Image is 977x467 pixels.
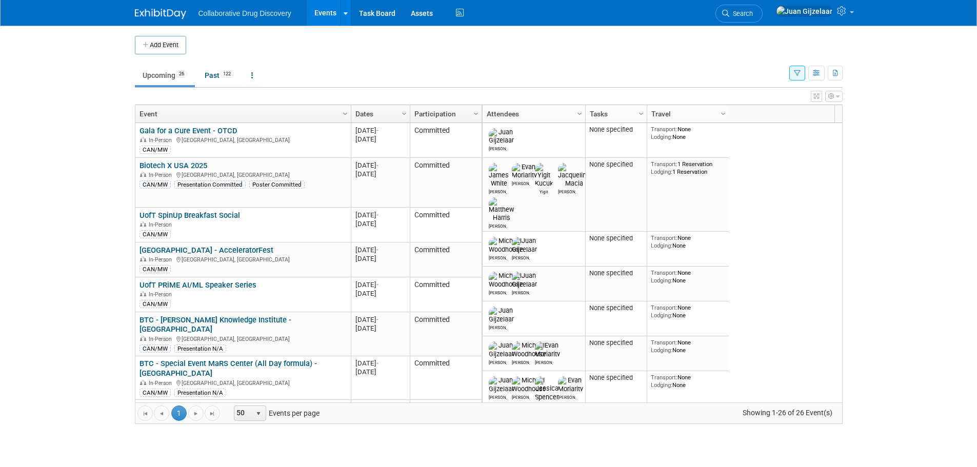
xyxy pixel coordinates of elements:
[489,254,507,260] div: Michael Woodhouse
[355,135,405,144] div: [DATE]
[174,389,226,397] div: Presentation N/A
[410,158,482,208] td: Committed
[489,237,523,253] img: Michael Woodhouse
[376,359,378,367] span: -
[729,10,753,17] span: Search
[651,269,725,284] div: None None
[589,269,643,277] div: None specified
[341,110,349,118] span: Column Settings
[140,221,146,227] img: In-Person Event
[376,281,378,289] span: -
[590,105,640,123] a: Tasks
[512,376,546,393] img: Michael Woodhouse
[651,277,672,284] span: Lodging:
[512,237,537,253] img: Juan Gijzelaar
[651,242,672,249] span: Lodging:
[139,389,171,397] div: CAN/MW
[651,133,672,140] span: Lodging:
[637,110,645,118] span: Column Settings
[197,66,242,85] a: Past122
[535,163,553,188] img: Yigit Kucuk
[535,376,559,401] img: Jessica Spencer
[512,358,530,365] div: Michael Woodhouse
[489,358,507,365] div: Juan Gijzelaar
[651,347,672,354] span: Lodging:
[589,160,643,169] div: None specified
[140,336,146,341] img: In-Person Event
[234,406,252,420] span: 50
[139,211,240,220] a: UofT SpinUp Breakfast Social
[139,105,344,123] a: Event
[355,359,405,368] div: [DATE]
[139,230,171,238] div: CAN/MW
[535,341,560,358] img: Evan Moriarity
[154,405,169,421] a: Go to the previous page
[410,356,482,400] td: Committed
[489,222,507,229] div: Matthew Harris
[489,393,507,400] div: Juan Gijzelaar
[489,323,507,330] div: Juan Gijzelaar
[414,105,475,123] a: Participation
[398,105,410,120] a: Column Settings
[651,269,677,276] span: Transport:
[140,380,146,385] img: In-Person Event
[176,70,187,78] span: 26
[489,163,509,188] img: James White
[512,393,530,400] div: Michael Woodhouse
[535,401,553,408] div: Jessica Spencer
[355,161,405,170] div: [DATE]
[410,242,482,277] td: Committed
[535,358,553,365] div: Evan Moriarity
[558,163,590,188] img: Jacqueline Macia
[558,393,576,400] div: Evan Moriarity
[249,180,305,189] div: Poster Committed
[205,405,220,421] a: Go to the last page
[717,105,729,120] a: Column Settings
[489,272,523,288] img: Michael Woodhouse
[410,312,482,356] td: Committed
[715,5,763,23] a: Search
[149,380,175,387] span: In-Person
[733,405,842,420] span: Showing 1-26 of 26 Event(s)
[589,374,643,382] div: None specified
[489,341,514,358] img: Juan Gijzelaar
[470,105,482,120] a: Column Settings
[651,160,677,168] span: Transport:
[139,315,291,334] a: BTC - [PERSON_NAME] Knowledge Institute - [GEOGRAPHIC_DATA]
[355,211,405,219] div: [DATE]
[489,128,514,145] img: Juan Gijzelaar
[139,334,346,343] div: [GEOGRAPHIC_DATA], [GEOGRAPHIC_DATA]
[376,127,378,134] span: -
[139,170,346,179] div: [GEOGRAPHIC_DATA], [GEOGRAPHIC_DATA]
[489,145,507,151] div: Juan Gijzelaar
[651,160,725,175] div: 1 Reservation 1 Reservation
[140,256,146,261] img: In-Person Event
[139,344,171,353] div: CAN/MW
[575,110,584,118] span: Column Settings
[139,126,237,135] a: Gala for a Cure Event - OTCD
[139,146,171,154] div: CAN/MW
[355,254,405,263] div: [DATE]
[651,374,725,389] div: None None
[512,289,530,295] div: Juan Gijzelaar
[589,234,643,242] div: None specified
[635,105,647,120] a: Column Settings
[220,70,234,78] span: 122
[355,324,405,333] div: [DATE]
[198,9,291,17] span: Collaborative Drug Discovery
[719,110,727,118] span: Column Settings
[139,265,171,273] div: CAN/MW
[149,291,175,298] span: In-Person
[489,188,507,194] div: James White
[355,246,405,254] div: [DATE]
[355,280,405,289] div: [DATE]
[140,137,146,142] img: In-Person Event
[376,161,378,169] span: -
[135,36,186,54] button: Add Event
[651,105,722,123] a: Travel
[651,339,677,346] span: Transport:
[512,254,530,260] div: Juan Gijzelaar
[410,400,482,435] td: Committed
[512,163,537,179] img: Evan Moriarity
[355,170,405,178] div: [DATE]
